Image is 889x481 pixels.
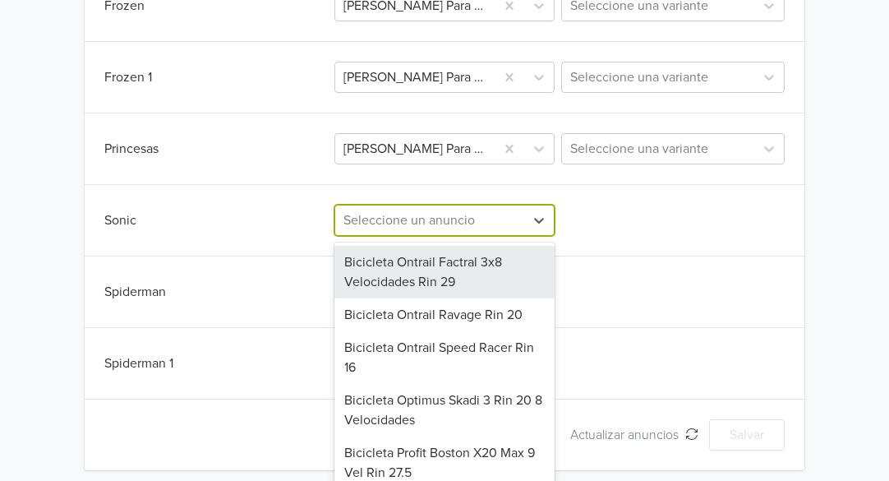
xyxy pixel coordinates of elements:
[334,331,555,384] div: Bicicleta Ontrail Speed Racer Rin 16
[104,354,331,373] div: Spiderman 1
[104,67,331,87] div: Frozen 1
[334,384,555,437] div: Bicicleta Optimus Skadi 3 Rin 20 8 Velocidades
[104,210,331,230] div: Sonic
[709,419,785,451] button: Salvar
[560,419,709,451] button: Actualizar anuncios
[570,427,685,443] span: Actualizar anuncios
[104,139,331,159] div: Princesas
[334,298,555,331] div: Bicicleta Ontrail Ravage Rin 20
[334,246,555,298] div: Bicicleta Ontrail Factral 3x8 Velocidades Rin 29
[104,282,331,302] div: Spiderman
